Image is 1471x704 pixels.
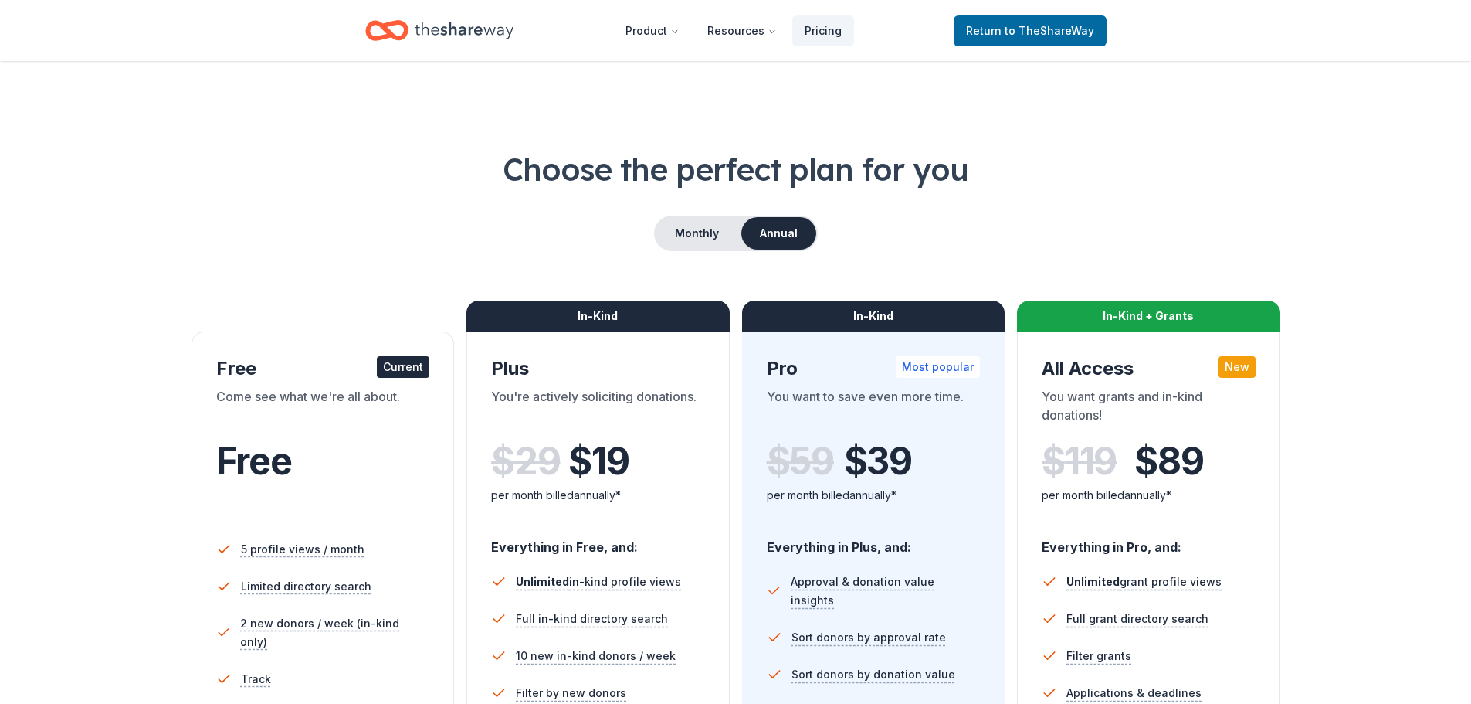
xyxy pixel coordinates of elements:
[516,647,676,665] span: 10 new in-kind donors / week
[216,438,292,484] span: Free
[742,301,1005,332] div: In-Kind
[216,387,430,430] div: Come see what we're all about.
[1066,575,1222,588] span: grant profile views
[966,22,1094,40] span: Return
[656,217,738,250] button: Monthly
[1042,356,1256,381] div: All Access
[741,217,816,250] button: Annual
[1005,24,1094,37] span: to TheShareWay
[896,356,980,378] div: Most popular
[767,486,981,505] div: per month billed annually*
[491,387,705,430] div: You're actively soliciting donations.
[516,684,626,702] span: Filter by new donors
[516,610,668,628] span: Full in-kind directory search
[241,670,271,689] span: Track
[516,575,569,588] span: Unlimited
[613,15,692,46] button: Product
[791,573,980,610] span: Approval & donation value insights
[491,356,705,381] div: Plus
[1042,525,1256,557] div: Everything in Pro, and:
[1042,387,1256,430] div: You want grants and in-kind donations!
[1134,440,1203,483] span: $ 89
[516,575,681,588] span: in-kind profile views
[491,525,705,557] div: Everything in Free, and:
[62,148,1409,191] h1: Choose the perfect plan for you
[1218,356,1256,378] div: New
[844,440,912,483] span: $ 39
[216,356,430,381] div: Free
[1017,301,1280,332] div: In-Kind + Grants
[613,12,854,49] nav: Main
[241,577,371,596] span: Limited directory search
[568,440,629,483] span: $ 19
[491,486,705,505] div: per month billed annually*
[466,301,730,332] div: In-Kind
[1042,486,1256,505] div: per month billed annually*
[767,525,981,557] div: Everything in Plus, and:
[792,15,854,46] a: Pricing
[695,15,789,46] button: Resources
[1066,610,1208,628] span: Full grant directory search
[954,15,1107,46] a: Returnto TheShareWay
[767,387,981,430] div: You want to save even more time.
[1066,647,1131,665] span: Filter grants
[240,614,429,651] span: 2 new donors / week (in-kind only)
[241,540,364,559] span: 5 profile views / month
[365,12,513,49] a: Home
[377,356,429,378] div: Current
[791,665,955,684] span: Sort donors by donation value
[767,356,981,381] div: Pro
[1066,575,1120,588] span: Unlimited
[1066,684,1202,702] span: Applications & deadlines
[791,628,946,647] span: Sort donors by approval rate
